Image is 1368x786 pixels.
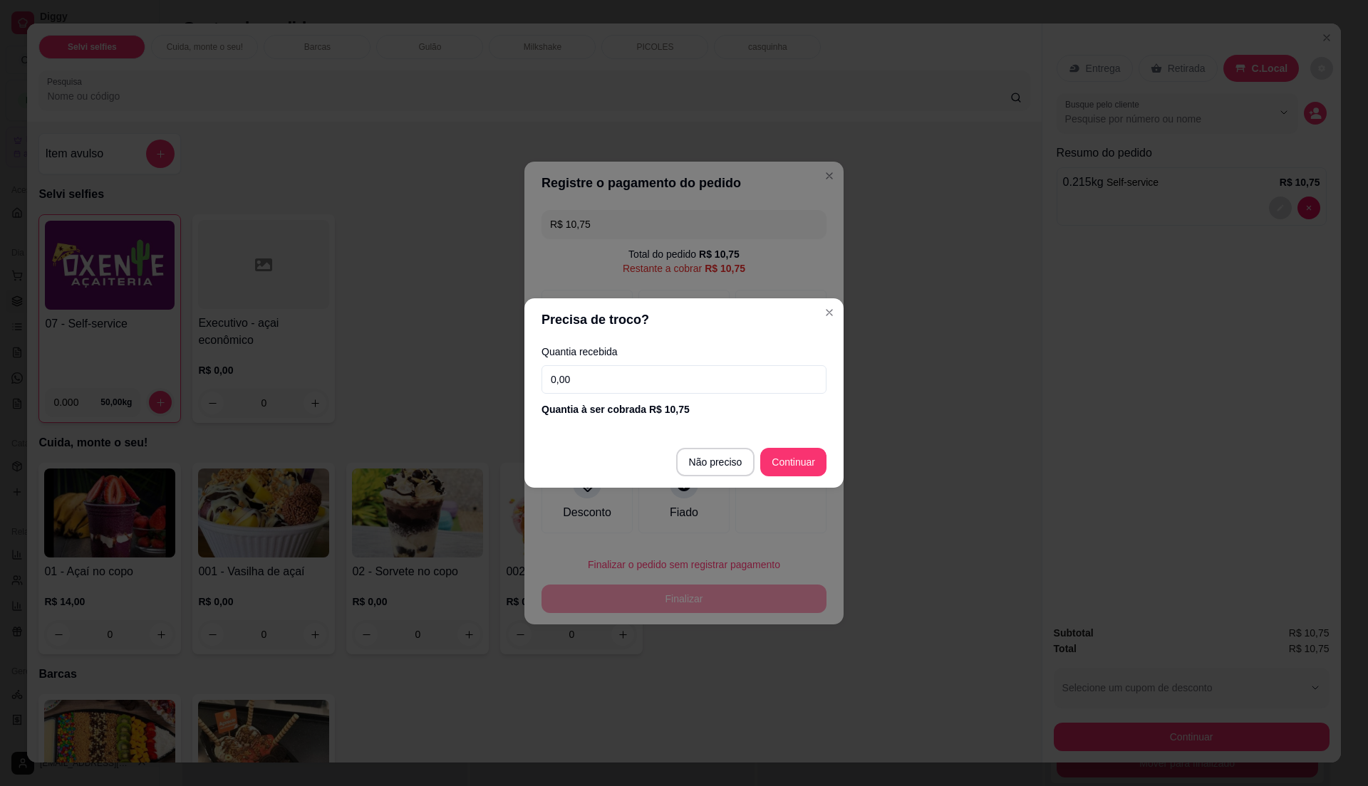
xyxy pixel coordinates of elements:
label: Quantia recebida [541,347,826,357]
button: Continuar [760,448,826,476]
div: Quantia à ser cobrada R$ 10,75 [541,402,826,416]
header: Precisa de troco? [524,298,844,341]
button: Close [818,301,841,324]
button: Não preciso [676,448,755,476]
